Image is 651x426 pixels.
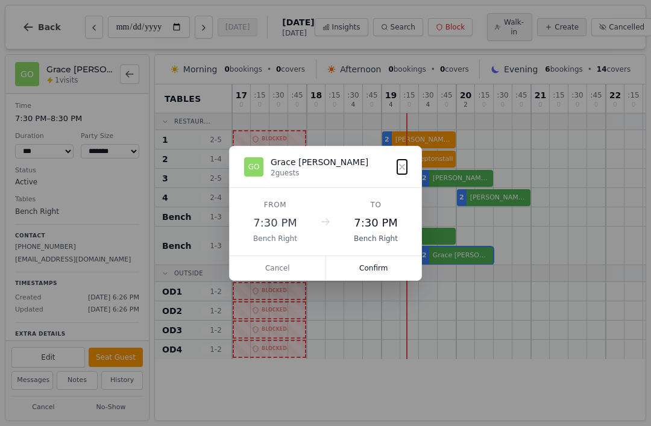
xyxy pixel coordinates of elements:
[326,256,422,280] button: Confirm
[271,156,368,168] div: Grace [PERSON_NAME]
[345,215,407,231] div: 7:30 PM
[230,256,326,280] button: Cancel
[244,215,306,231] div: 7:30 PM
[345,234,407,243] div: Bench Right
[244,157,263,177] div: GO
[345,200,407,210] div: To
[244,200,306,210] div: From
[244,234,306,243] div: Bench Right
[271,168,368,178] div: 2 guests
